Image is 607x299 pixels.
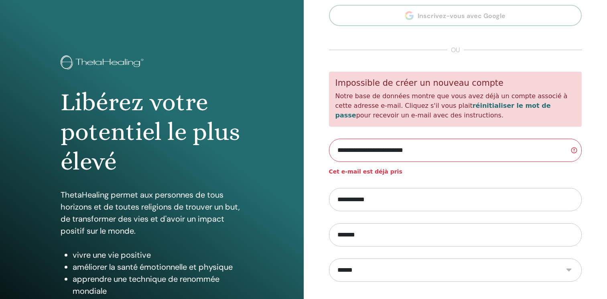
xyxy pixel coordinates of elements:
li: apprendre une technique de renommée mondiale [73,273,243,297]
li: vivre une vie positive [73,249,243,261]
h1: Libérez votre potentiel le plus élevé [61,87,243,177]
h5: Impossible de créer un nouveau compte [335,78,576,88]
strong: Cet e-mail est déjà pris [329,168,402,175]
span: ou [447,45,464,55]
li: améliorer la santé émotionnelle et physique [73,261,243,273]
p: ThetaHealing permet aux personnes de tous horizons et de toutes religions de trouver un but, de t... [61,189,243,237]
div: Notre base de données montre que vous avez déjà un compte associé à cette adresse e-mail. Cliquez... [329,72,582,127]
a: réinitialiser le mot de passe [335,102,551,119]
